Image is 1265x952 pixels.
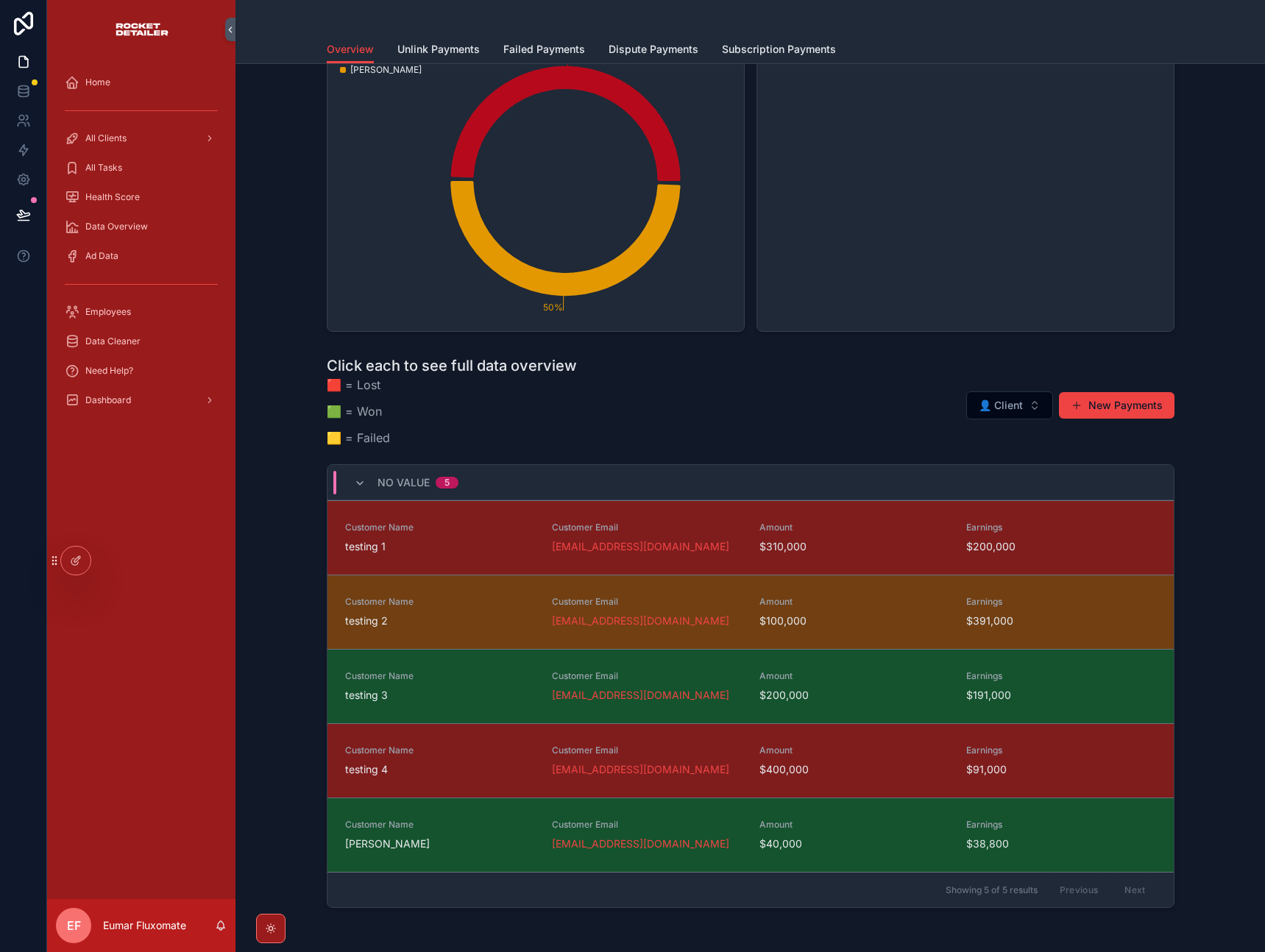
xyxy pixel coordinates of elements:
[85,306,131,318] span: Employees
[67,917,81,934] span: EF
[85,335,141,347] span: Data Cleaner
[552,596,742,608] span: Customer Email
[85,191,140,203] span: Health Score
[327,42,374,57] span: Overview
[966,745,1156,756] span: Earnings
[85,162,122,174] span: All Tasks
[56,387,227,413] a: Dashboard
[552,762,729,777] a: [EMAIL_ADDRESS][DOMAIN_NAME]
[759,688,949,703] span: $200,000
[345,670,535,682] span: Customer Name
[56,184,227,210] a: Health Score
[552,539,729,554] a: [EMAIL_ADDRESS][DOMAIN_NAME]
[759,836,949,851] span: $40,000
[759,539,949,554] span: $310,000
[966,762,1156,777] span: $91,000
[345,614,535,628] span: testing 2
[85,132,127,144] span: All Clients
[327,376,577,394] p: 🟥 = Lost
[759,614,949,628] span: $100,000
[56,154,227,181] a: All Tasks
[609,36,698,65] a: Dispute Payments
[327,649,1174,723] a: Customer Nametesting 3Customer Email[EMAIL_ADDRESS][DOMAIN_NAME]Amount$200,000Earnings$191,000
[966,522,1156,533] span: Earnings
[56,299,227,325] a: Employees
[966,836,1156,851] span: $38,800
[759,745,949,756] span: Amount
[56,243,227,269] a: Ad Data
[503,36,585,65] a: Failed Payments
[345,596,535,608] span: Customer Name
[609,42,698,57] span: Dispute Payments
[327,798,1174,872] a: Customer Name[PERSON_NAME]Customer Email[EMAIL_ADDRESS][DOMAIN_NAME]Amount$40,000Earnings$38,800
[327,500,1174,575] a: Customer Nametesting 1Customer Email[EMAIL_ADDRESS][DOMAIN_NAME]Amount$310,000Earnings$200,000
[350,64,422,76] span: [PERSON_NAME]
[103,918,186,933] p: Eumar Fluxomate
[766,40,1165,322] div: chart
[552,670,742,682] span: Customer Email
[722,42,836,57] span: Subscription Payments
[327,36,374,64] a: Overview
[759,522,949,533] span: Amount
[503,42,585,57] span: Failed Payments
[378,475,430,490] span: No value
[966,670,1156,682] span: Earnings
[345,762,535,777] span: testing 4
[345,819,535,831] span: Customer Name
[966,819,1156,831] span: Earnings
[1059,392,1174,419] button: New Payments
[56,358,227,384] a: Need Help?
[114,18,169,41] img: App logo
[85,365,133,377] span: Need Help?
[966,614,1156,628] span: $391,000
[85,250,118,262] span: Ad Data
[946,884,1038,896] span: Showing 5 of 5 results
[85,394,131,406] span: Dashboard
[552,522,742,533] span: Customer Email
[759,670,949,682] span: Amount
[345,745,535,756] span: Customer Name
[966,391,1053,419] button: Select Button
[966,596,1156,608] span: Earnings
[444,477,450,489] div: 5
[345,836,535,851] span: [PERSON_NAME]
[56,213,227,240] a: Data Overview
[345,688,535,703] span: testing 3
[56,125,227,152] a: All Clients
[966,688,1156,703] span: $191,000
[47,59,235,433] div: scrollable content
[336,40,735,322] div: chart
[327,723,1174,798] a: Customer Nametesting 4Customer Email[EMAIL_ADDRESS][DOMAIN_NAME]Amount$400,000Earnings$91,000
[552,819,742,831] span: Customer Email
[966,539,1156,554] span: $200,000
[979,398,1023,413] span: 👤 Client
[759,762,949,777] span: $400,000
[56,328,227,355] a: Data Cleaner
[543,302,563,313] tspan: 50%
[85,77,110,88] span: Home
[85,221,148,232] span: Data Overview
[759,596,949,608] span: Amount
[56,69,227,96] a: Home
[397,42,480,57] span: Unlink Payments
[327,429,577,447] p: 🟨 = Failed
[552,745,742,756] span: Customer Email
[552,688,729,703] a: [EMAIL_ADDRESS][DOMAIN_NAME]
[552,836,729,851] a: [EMAIL_ADDRESS][DOMAIN_NAME]
[327,575,1174,649] a: Customer Nametesting 2Customer Email[EMAIL_ADDRESS][DOMAIN_NAME]Amount$100,000Earnings$391,000
[552,614,729,628] a: [EMAIL_ADDRESS][DOMAIN_NAME]
[345,522,535,533] span: Customer Name
[345,539,535,554] span: testing 1
[327,355,577,376] h1: Click each to see full data overview
[759,819,949,831] span: Amount
[327,402,577,420] p: 🟩 = Won
[397,36,480,65] a: Unlink Payments
[722,36,836,65] a: Subscription Payments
